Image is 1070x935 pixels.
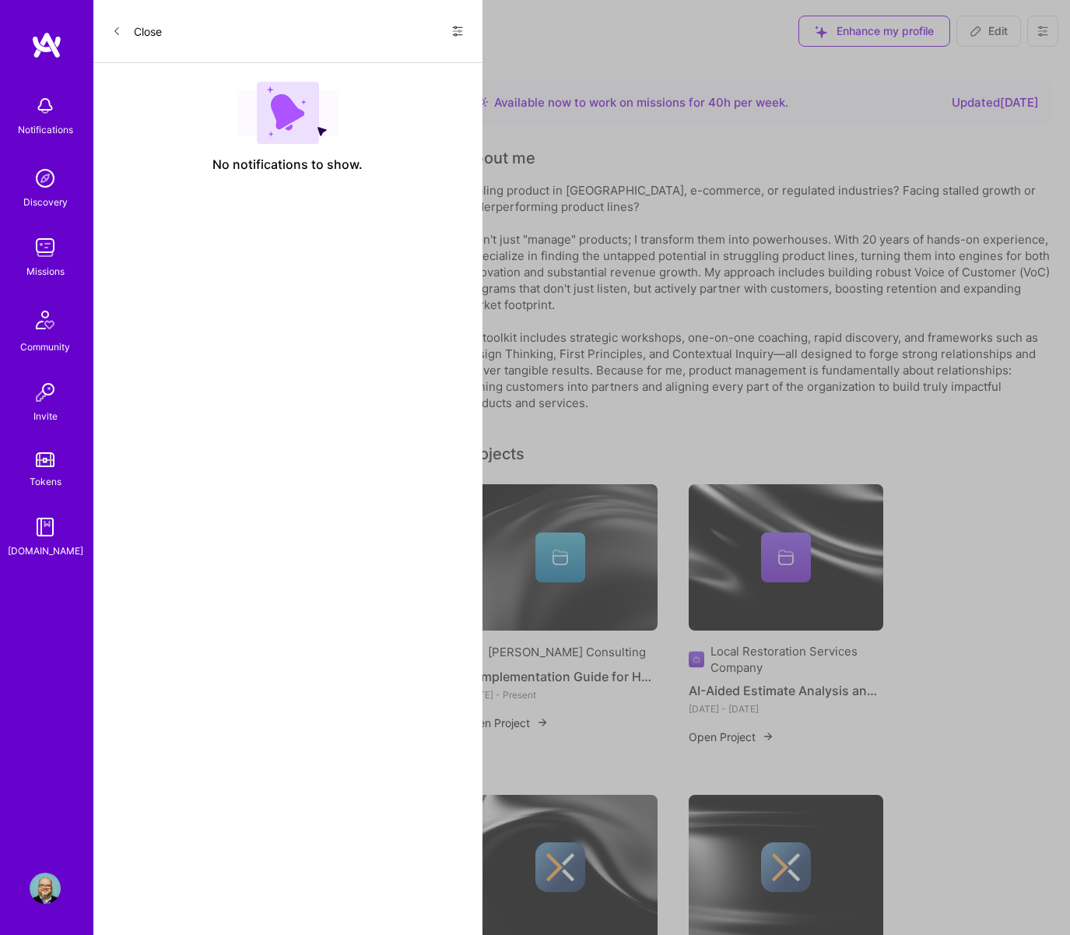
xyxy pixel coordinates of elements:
img: User Avatar [30,873,61,904]
a: User Avatar [26,873,65,904]
img: tokens [36,452,54,467]
div: [DOMAIN_NAME] [8,543,83,559]
div: Community [20,339,70,355]
div: Invite [33,408,58,424]
img: discovery [30,163,61,194]
span: No notifications to show. [213,156,363,173]
img: teamwork [30,232,61,263]
div: Missions [26,263,65,279]
div: Discovery [23,194,68,210]
div: Tokens [30,473,61,490]
img: Invite [30,377,61,408]
button: Close [112,19,162,44]
img: Community [26,301,64,339]
img: empty [237,82,339,144]
img: logo [31,31,62,59]
img: guide book [30,511,61,543]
